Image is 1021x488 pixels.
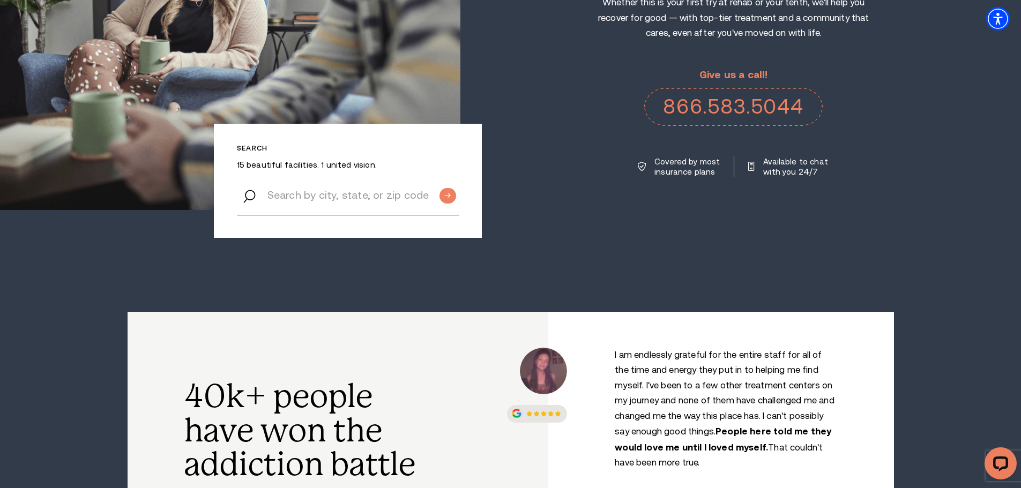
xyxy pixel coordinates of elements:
p: Give us a call! [644,70,823,81]
a: Covered by most insurance plans [638,156,721,177]
strong: People here told me they would love me until I loved myself. [615,426,831,453]
div: Accessibility Menu [986,7,1010,31]
p: Search [237,144,459,152]
input: Submit button [439,188,456,204]
p: Covered by most insurance plans [654,156,721,177]
input: Search by city, state, or zip code [237,175,459,215]
p: I am endlessly grateful for the entire staff for all of the time and energy they put in to helpin... [615,347,837,470]
a: Available to chat with you 24/7 [748,156,830,177]
iframe: LiveChat chat widget [976,443,1021,488]
a: call 866.583.5044 [644,88,823,125]
p: Available to chat with you 24/7 [763,156,830,177]
p: 15 beautiful facilities. 1 united vision. [237,160,459,170]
